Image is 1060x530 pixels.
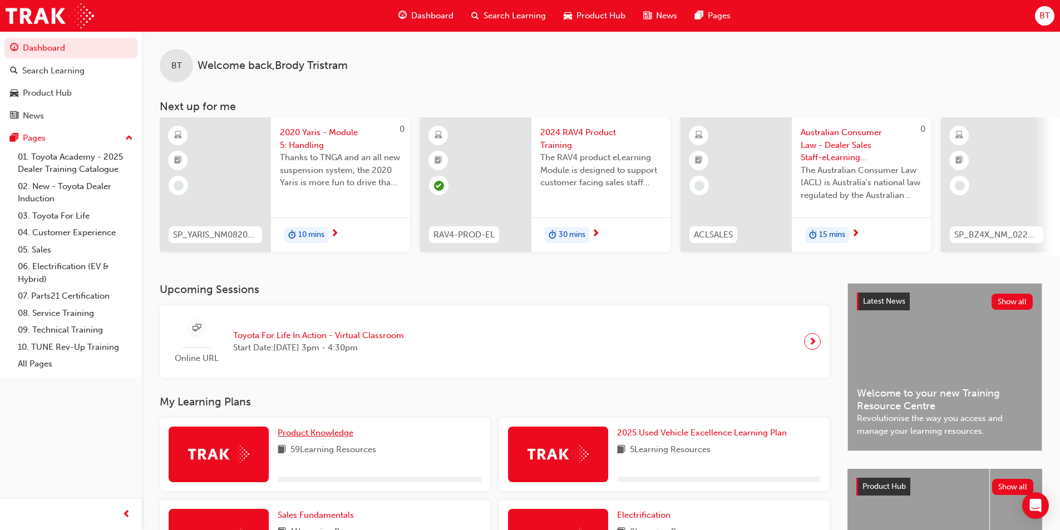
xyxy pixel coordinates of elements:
span: news-icon [643,9,652,23]
span: Product Knowledge [278,428,353,438]
a: 07. Parts21 Certification [13,288,137,305]
span: Sales Fundamentals [278,510,354,520]
a: guage-iconDashboard [390,4,462,27]
a: All Pages [13,355,137,373]
a: 03. Toyota For Life [13,207,137,225]
a: Product Hub [4,83,137,103]
span: SP_YARIS_NM0820_EL_05 [173,229,258,241]
span: 2024 RAV4 Product Training [540,126,662,151]
span: 59 Learning Resources [290,443,376,457]
span: search-icon [471,9,479,23]
span: next-icon [851,229,860,239]
h3: Upcoming Sessions [160,283,830,296]
span: 30 mins [559,229,585,241]
span: Product Hub [862,482,906,491]
a: Latest NewsShow allWelcome to your new Training Resource CentreRevolutionise the way you access a... [847,283,1042,451]
span: 15 mins [819,229,845,241]
span: guage-icon [398,9,407,23]
span: 10 mins [298,229,324,241]
span: SP_BZ4X_NM_0224_EL01 [954,229,1039,241]
a: 04. Customer Experience [13,224,137,241]
a: Sales Fundamentals [278,509,358,522]
span: pages-icon [10,133,18,143]
button: DashboardSearch LearningProduct HubNews [4,36,137,128]
span: car-icon [10,88,18,98]
a: news-iconNews [634,4,686,27]
span: Start Date: [DATE] 3pm - 4:30pm [233,341,404,354]
h3: Next up for me [142,100,1060,113]
span: duration-icon [809,228,817,242]
div: Pages [23,132,46,145]
img: Trak [527,445,589,463]
span: learningRecordVerb_NONE-icon [955,181,965,191]
button: Pages [4,128,137,148]
span: sessionType_ONLINE_URL-icon [193,321,201,335]
a: 01. Toyota Academy - 2025 Dealer Training Catalogue [13,148,137,178]
span: next-icon [808,334,817,349]
a: 08. Service Training [13,305,137,322]
span: learningResourceType_ELEARNING-icon [955,128,963,143]
span: Product Hub [576,9,625,22]
span: BT [1039,9,1050,22]
span: 0 [920,124,925,134]
span: Welcome to your new Training Resource Centre [857,387,1033,412]
a: car-iconProduct Hub [555,4,634,27]
span: search-icon [10,66,18,76]
span: learningRecordVerb_NONE-icon [694,181,704,191]
span: learningResourceType_ELEARNING-icon [435,128,442,143]
span: Electrification [617,510,670,520]
span: learningResourceType_ELEARNING-icon [174,128,182,143]
a: search-iconSearch Learning [462,4,555,27]
a: 06. Electrification (EV & Hybrid) [13,258,137,288]
span: guage-icon [10,43,18,53]
span: prev-icon [122,508,131,522]
span: booktick-icon [955,153,963,168]
span: next-icon [331,229,339,239]
button: BT [1035,6,1054,26]
span: news-icon [10,111,18,121]
span: car-icon [564,9,572,23]
a: 10. TUNE Rev-Up Training [13,339,137,356]
img: Trak [188,445,249,463]
span: Latest News [863,296,905,306]
span: Search Learning [484,9,546,22]
span: Dashboard [411,9,453,22]
span: The RAV4 product eLearning Module is designed to support customer facing sales staff with introdu... [540,151,662,189]
span: up-icon [125,131,133,146]
div: Product Hub [23,87,72,100]
span: ACLSALES [694,229,733,241]
span: 0 [400,124,405,134]
span: Toyota For Life In Action - Virtual Classroom [233,329,404,342]
a: Latest NewsShow all [857,293,1033,310]
a: Product Knowledge [278,427,358,439]
a: pages-iconPages [686,4,739,27]
a: News [4,106,137,126]
span: learningRecordVerb_NONE-icon [174,181,184,191]
a: 02. New - Toyota Dealer Induction [13,178,137,207]
a: Online URLToyota For Life In Action - Virtual ClassroomStart Date:[DATE] 3pm - 4:30pm [169,314,821,369]
span: BT [171,60,182,72]
span: duration-icon [549,228,556,242]
div: Open Intercom Messenger [1022,492,1049,519]
span: 2020 Yaris - Module 5: Handling [280,126,401,151]
button: Show all [992,479,1034,495]
div: Search Learning [22,65,85,77]
a: Search Learning [4,61,137,81]
span: Thanks to TNGA and an all new suspension system, the 2020 Yaris is more fun to drive than ever be... [280,151,401,189]
a: 0SP_YARIS_NM0820_EL_052020 Yaris - Module 5: HandlingThanks to TNGA and an all new suspension sys... [160,117,410,252]
span: duration-icon [288,228,296,242]
a: Electrification [617,509,675,522]
span: booktick-icon [174,153,182,168]
span: Welcome back , Brody Tristram [198,60,348,72]
span: pages-icon [695,9,703,23]
img: Trak [6,3,94,28]
span: Australian Consumer Law - Dealer Sales Staff-eLearning module [801,126,922,164]
button: Show all [992,294,1033,310]
span: RAV4-PROD-EL [433,229,495,241]
a: 2025 Used Vehicle Excellence Learning Plan [617,427,791,439]
span: booktick-icon [695,153,703,168]
span: 2025 Used Vehicle Excellence Learning Plan [617,428,787,438]
span: book-icon [617,443,625,457]
div: News [23,110,44,122]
